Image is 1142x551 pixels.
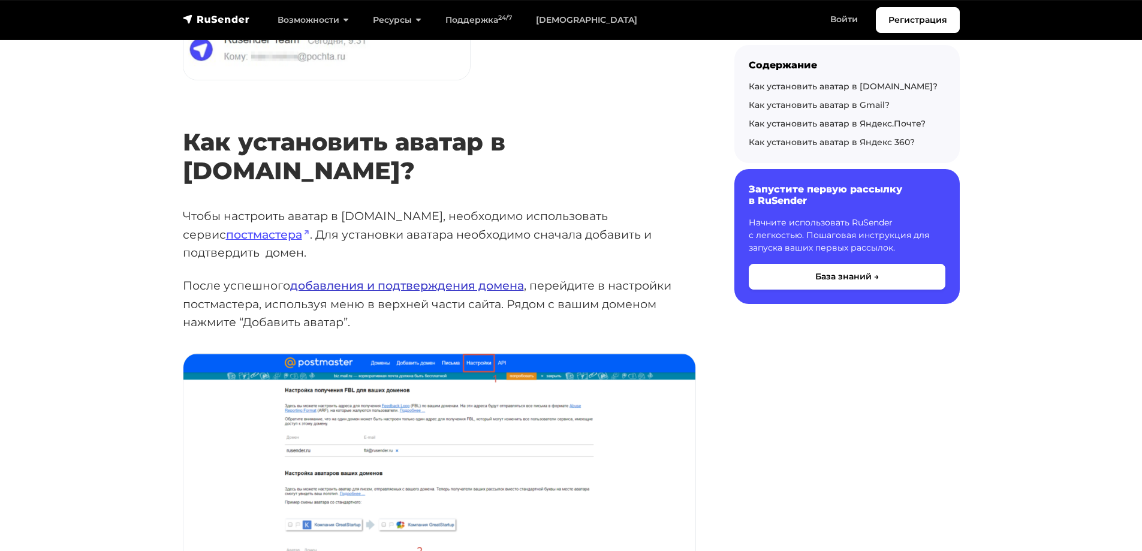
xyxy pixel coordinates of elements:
[734,169,960,303] a: Запустите первую рассылку в RuSender Начните использовать RuSender с легкостью. Пошаговая инструк...
[876,7,960,33] a: Регистрация
[226,227,310,242] a: постмастера
[183,207,696,262] p: Чтобы настроить аватар в [DOMAIN_NAME], необходимо использовать сервис . Для установки аватара не...
[749,100,890,110] a: Как установить аватар в Gmail?
[433,8,524,32] a: Поддержка24/7
[749,216,945,254] p: Начните использовать RuSender с легкостью. Пошаговая инструкция для запуска ваших первых рассылок.
[183,276,696,332] p: После успешного , перейдите в настройки постмастера, используя меню в верхней части сайта. Рядом ...
[749,137,915,147] a: Как установить аватар в Яндекс 360?
[524,8,649,32] a: [DEMOGRAPHIC_DATA]
[183,13,250,25] img: RuSender
[183,26,470,80] img: Пример аватара в рассылке
[290,278,524,293] a: добавления и подтверждения домена
[749,59,945,71] div: Содержание
[498,14,512,22] sup: 24/7
[361,8,433,32] a: Ресурсы
[749,183,945,206] h6: Запустите первую рассылку в RuSender
[266,8,361,32] a: Возможности
[818,7,870,32] a: Войти
[183,92,696,185] h2: Как установить аватар в [DOMAIN_NAME]?
[749,264,945,290] button: База знаний →
[749,81,938,92] a: Как установить аватар в [DOMAIN_NAME]?
[749,118,926,129] a: Как установить аватар в Яндекс.Почте?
